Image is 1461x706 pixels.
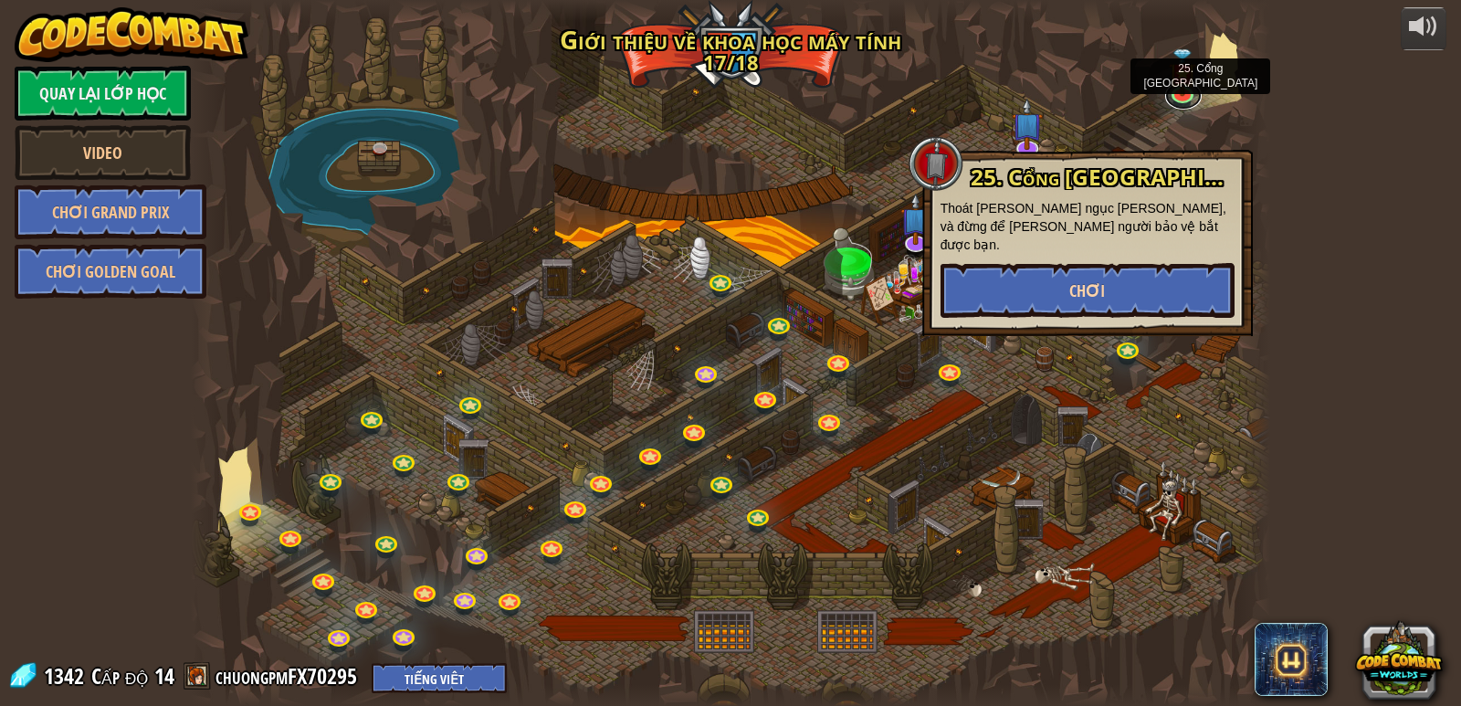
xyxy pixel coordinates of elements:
span: 14 [154,661,174,690]
img: level-banner-special.png [1169,48,1196,96]
span: Cấp độ [91,661,148,691]
img: CodeCombat - Learn how to code by playing a game [15,7,248,62]
img: level-banner-unstarted-subscriber.png [1012,98,1042,150]
a: Chơi Golden Goal [15,244,206,299]
button: Chơi [941,263,1235,318]
button: Tùy chỉnh âm lượng [1401,7,1446,50]
a: chuongpmFX70295 [215,661,363,690]
img: level-banner-unstarted-subscriber.png [900,193,930,245]
a: Quay lại Lớp Học [15,66,191,121]
span: 25. Cổng [GEOGRAPHIC_DATA] [971,162,1296,192]
a: Chơi Grand Prix [15,184,206,239]
span: Chơi [1069,279,1105,302]
a: Video [15,125,191,180]
p: Thoát [PERSON_NAME] ngục [PERSON_NAME], và đừng để [PERSON_NAME] người bảo vệ bắt được bạn. [941,199,1235,254]
span: 1342 [44,661,89,690]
